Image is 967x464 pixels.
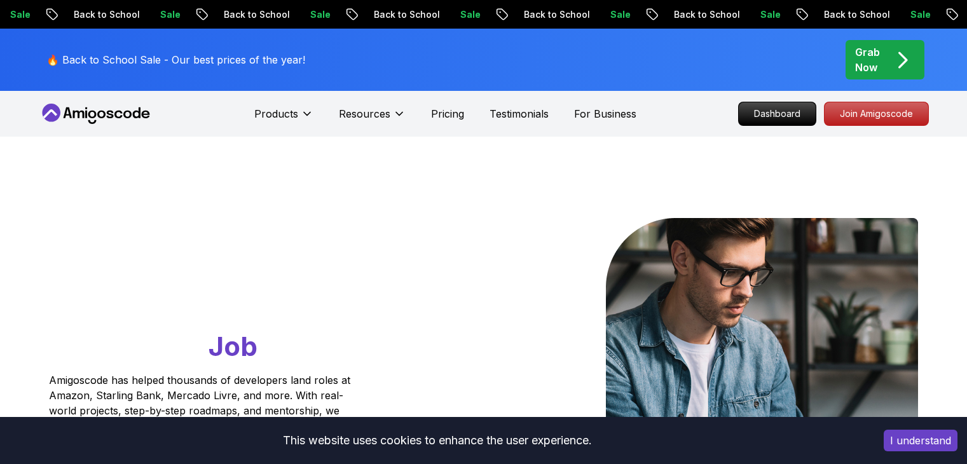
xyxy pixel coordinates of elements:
[254,106,298,121] p: Products
[542,8,583,21] p: Sale
[738,102,816,126] a: Dashboard
[756,8,842,21] p: Back to School
[606,8,692,21] p: Back to School
[242,8,283,21] p: Sale
[825,102,928,125] p: Join Amigoscode
[156,8,242,21] p: Back to School
[92,8,133,21] p: Sale
[739,102,816,125] p: Dashboard
[431,106,464,121] a: Pricing
[10,426,865,454] div: This website uses cookies to enhance the user experience.
[824,102,929,126] a: Join Amigoscode
[209,330,257,362] span: Job
[46,52,305,67] p: 🔥 Back to School Sale - Our best prices of the year!
[6,8,92,21] p: Back to School
[884,430,957,451] button: Accept cookies
[855,44,880,75] p: Grab Now
[392,8,433,21] p: Sale
[254,106,313,132] button: Products
[306,8,392,21] p: Back to School
[456,8,542,21] p: Back to School
[574,106,636,121] a: For Business
[339,106,406,132] button: Resources
[49,372,354,433] p: Amigoscode has helped thousands of developers land roles at Amazon, Starling Bank, Mercado Livre,...
[49,218,399,365] h1: Go From Learning to Hired: Master Java, Spring Boot & Cloud Skills That Get You the
[339,106,390,121] p: Resources
[842,8,883,21] p: Sale
[490,106,549,121] a: Testimonials
[692,8,733,21] p: Sale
